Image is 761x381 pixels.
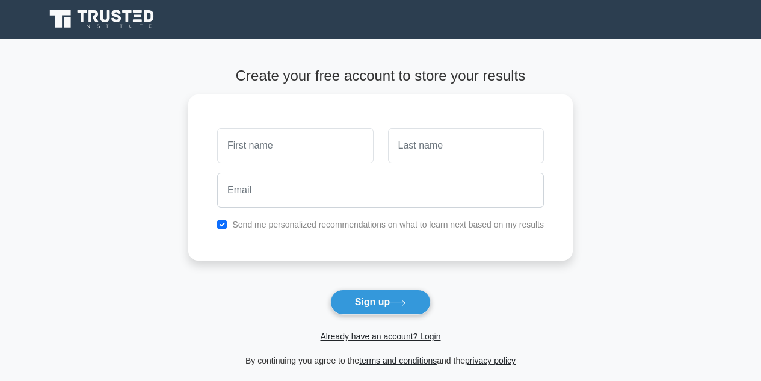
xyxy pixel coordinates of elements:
[181,353,580,368] div: By continuing you agree to the and the
[465,356,516,365] a: privacy policy
[217,128,373,163] input: First name
[330,290,431,315] button: Sign up
[188,67,573,85] h4: Create your free account to store your results
[320,332,440,341] a: Already have an account? Login
[232,220,544,229] label: Send me personalized recommendations on what to learn next based on my results
[217,173,544,208] input: Email
[359,356,437,365] a: terms and conditions
[388,128,544,163] input: Last name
